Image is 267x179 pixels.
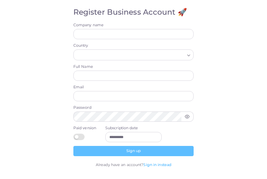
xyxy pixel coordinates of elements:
[73,146,194,156] button: Sign up
[105,125,162,131] label: Subscription date
[73,8,194,17] h4: Register Business Account 🚀
[73,85,194,90] label: Email
[73,125,98,131] label: Paid version
[76,51,185,59] input: Search for option
[96,162,144,167] span: Already have an account?
[73,64,194,70] label: Full Name
[73,49,194,60] div: Search for option
[143,162,171,167] a: Sign in instead
[73,43,194,48] label: Country
[73,105,194,110] label: Password
[73,23,194,28] label: Company name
